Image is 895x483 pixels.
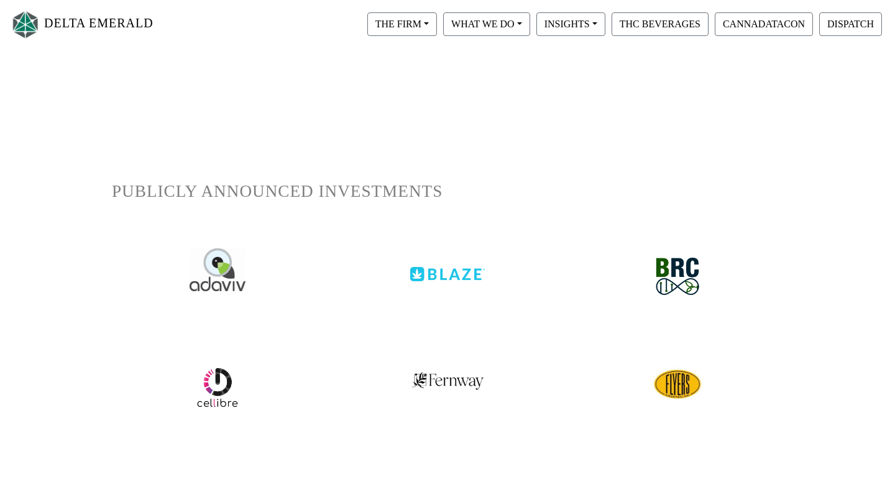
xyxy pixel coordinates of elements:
[410,248,485,281] img: blaze
[112,181,783,202] h1: PUBLICLY ANNOUNCED INVESTMENTS
[646,248,709,305] img: brc
[443,12,530,36] button: WHAT WE DO
[367,12,437,36] button: THE FIRM
[612,12,709,36] button: THC BEVERAGES
[536,12,605,36] button: INSIGHTS
[712,18,816,29] a: CANNADATACON
[190,248,246,291] img: adaviv
[608,18,712,29] a: THC BEVERAGES
[196,366,239,409] img: cellibre
[411,359,484,390] img: fernway
[816,18,885,29] a: DISPATCH
[10,8,41,41] img: Logo
[715,12,813,36] button: CANNADATACON
[10,5,154,44] a: DELTA EMERALD
[653,359,702,409] img: cellibre
[819,12,882,36] button: DISPATCH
